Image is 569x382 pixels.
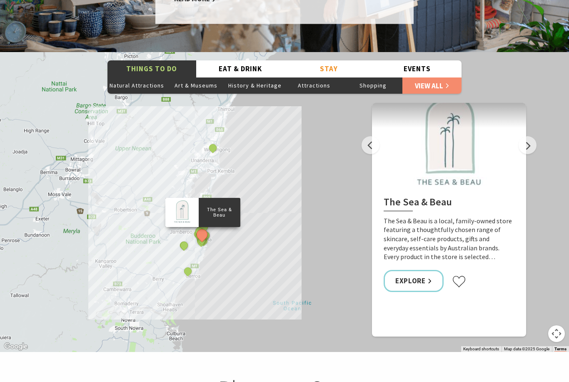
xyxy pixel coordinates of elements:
[384,196,514,211] h2: The Sea & Beau
[554,347,567,352] a: Terms (opens in new tab)
[107,60,196,77] button: Things To Do
[384,217,514,262] p: The Sea & Beau is a local, family-owned store featuring a thoughtfully chosen range of skincare, ...
[182,266,193,277] button: See detail about Surf Camp Australia
[179,240,190,251] button: See detail about Saddleback Mountain Lookout, Kiama
[452,275,466,288] button: Click to favourite The Sea & Beau
[194,227,210,242] button: See detail about The Sea & Beau
[225,77,284,94] button: History & Heritage
[504,347,549,351] span: Map data ©2025 Google
[284,60,373,77] button: Stay
[402,77,462,94] a: View All
[344,77,403,94] button: Shopping
[2,341,30,352] a: Click to see this area on Google Maps
[167,77,226,94] button: Art & Museums
[199,206,240,219] p: The Sea & Beau
[2,341,30,352] img: Google
[463,346,499,352] button: Keyboard shortcuts
[207,142,218,153] button: See detail about Miss Zoe's School of Dance
[284,77,344,94] button: Attractions
[362,136,379,154] button: Previous
[548,325,565,342] button: Map camera controls
[197,235,207,245] button: See detail about Bonaira Native Gardens, Kiama
[107,77,167,94] button: Natural Attractions
[373,60,462,77] button: Events
[196,60,285,77] button: Eat & Drink
[384,270,444,292] a: Explore
[519,136,537,154] button: Next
